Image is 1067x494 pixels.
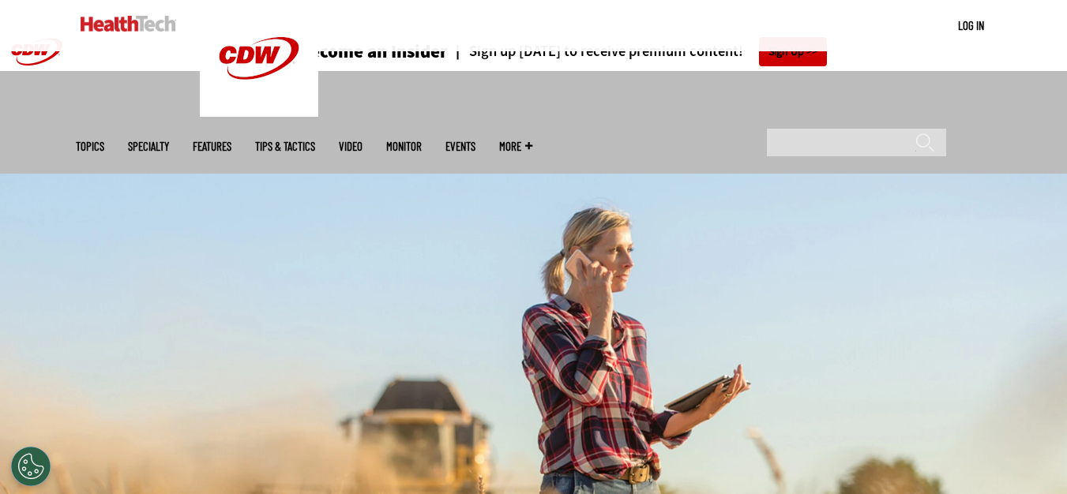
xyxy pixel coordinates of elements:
a: MonITor [386,140,422,152]
a: Events [445,140,475,152]
a: Log in [958,18,984,32]
a: Video [339,140,363,152]
span: More [499,140,532,152]
button: Open Preferences [11,447,51,486]
div: User menu [958,17,984,34]
a: Tips & Tactics [255,140,315,152]
img: Home [81,16,176,32]
span: Specialty [128,140,169,152]
a: CDW [200,104,318,121]
div: Cookies Settings [11,447,51,486]
a: Features [193,140,231,152]
span: Topics [76,140,104,152]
